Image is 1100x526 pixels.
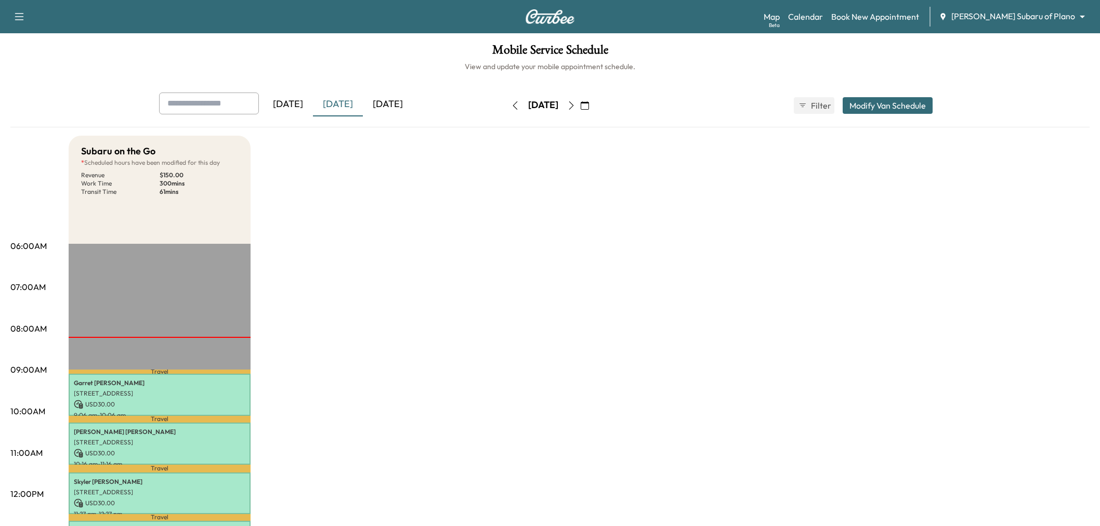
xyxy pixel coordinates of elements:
p: 9:06 am - 10:06 am [74,411,245,419]
div: Beta [769,21,780,29]
p: Travel [69,465,251,472]
p: [PERSON_NAME] [PERSON_NAME] [74,428,245,436]
p: 10:16 am - 11:16 am [74,460,245,468]
div: [DATE] [313,93,363,116]
p: 61 mins [160,188,238,196]
p: Travel [69,370,251,374]
p: 11:00AM [10,446,43,459]
div: [DATE] [363,93,413,116]
h1: Mobile Service Schedule [10,44,1090,61]
img: Curbee Logo [525,9,575,24]
p: USD 30.00 [74,498,245,508]
p: 11:27 am - 12:27 pm [74,510,245,518]
a: Book New Appointment [831,10,919,23]
button: Filter [794,97,834,114]
p: Travel [69,416,251,423]
p: [STREET_ADDRESS] [74,488,245,496]
p: USD 30.00 [74,400,245,409]
a: MapBeta [764,10,780,23]
p: 10:00AM [10,405,45,417]
p: [STREET_ADDRESS] [74,389,245,398]
div: [DATE] [263,93,313,116]
p: [STREET_ADDRESS] [74,438,245,446]
p: 300 mins [160,179,238,188]
button: Modify Van Schedule [843,97,933,114]
p: 12:00PM [10,488,44,500]
div: [DATE] [528,99,558,112]
p: 08:00AM [10,322,47,335]
span: Filter [811,99,830,112]
h5: Subaru on the Go [81,144,155,159]
h6: View and update your mobile appointment schedule. [10,61,1090,72]
p: Travel [69,514,251,520]
p: 09:00AM [10,363,47,376]
p: Transit Time [81,188,160,196]
p: Skyler [PERSON_NAME] [74,478,245,486]
p: USD 30.00 [74,449,245,458]
a: Calendar [788,10,823,23]
p: $ 150.00 [160,171,238,179]
p: Scheduled hours have been modified for this day [81,159,238,167]
p: 07:00AM [10,281,46,293]
p: 06:00AM [10,240,47,252]
p: Garret [PERSON_NAME] [74,379,245,387]
p: Work Time [81,179,160,188]
span: [PERSON_NAME] Subaru of Plano [951,10,1075,22]
p: Revenue [81,171,160,179]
